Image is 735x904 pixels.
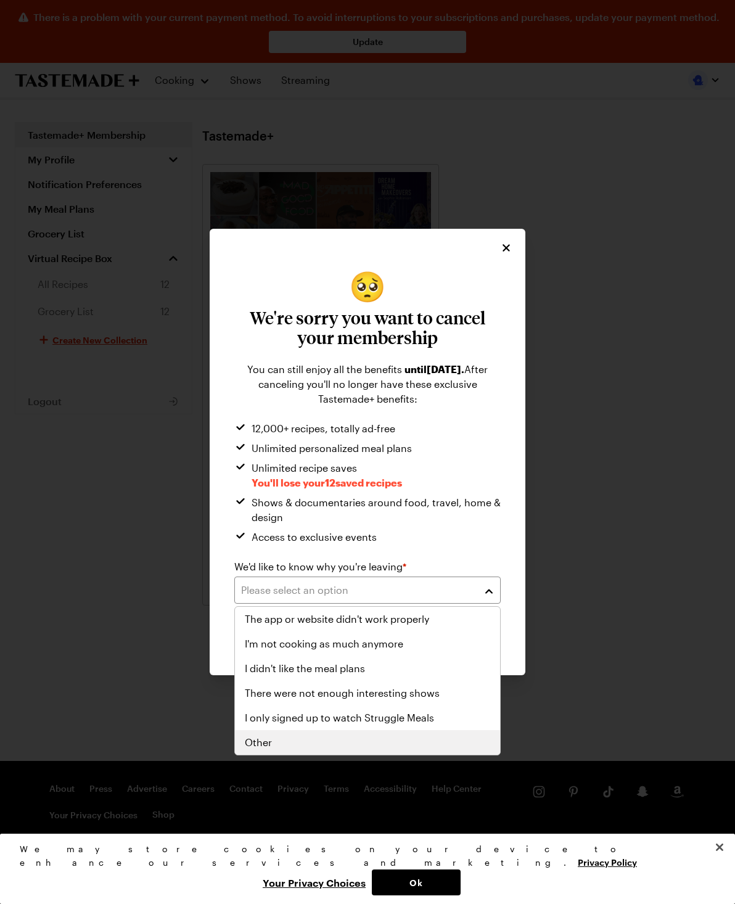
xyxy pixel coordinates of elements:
button: Your Privacy Choices [257,869,372,895]
span: Other [245,735,272,750]
div: Please select an option [234,606,501,755]
span: The app or website didn't work properly [245,612,429,627]
span: There were not enough interesting shows [245,686,440,701]
div: Please select an option [241,583,475,598]
button: Close [706,834,733,861]
div: We may store cookies on your device to enhance our services and marketing. [20,842,705,869]
a: More information about your privacy, opens in a new tab [578,856,637,868]
button: Ok [372,869,461,895]
span: I didn't like the meal plans [245,661,365,676]
span: I'm not cooking as much anymore [245,636,403,651]
button: Please select an option [234,577,501,604]
span: I only signed up to watch Struggle Meals [245,710,434,725]
div: Privacy [20,842,705,895]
